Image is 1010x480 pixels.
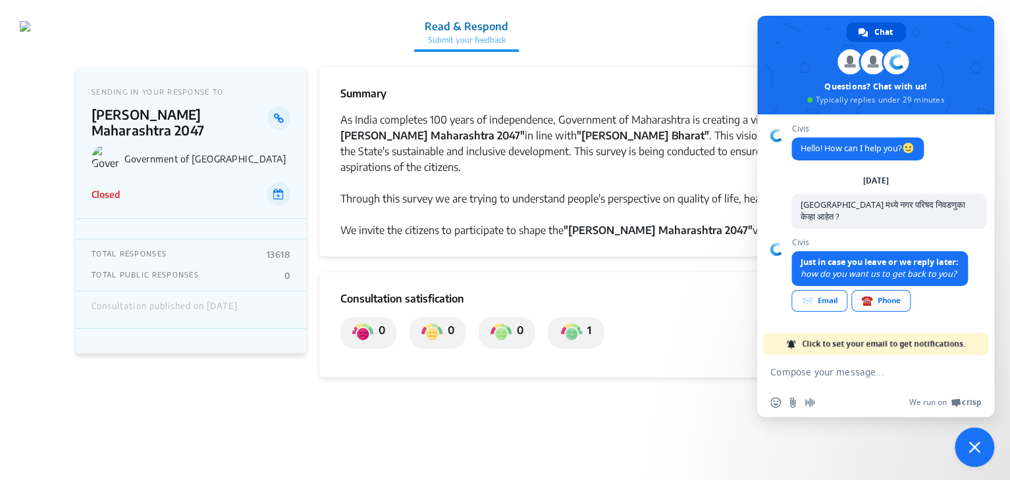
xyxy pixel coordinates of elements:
[770,366,952,378] textarea: Compose your message...
[801,268,956,279] span: how do you want us to get back to you?
[791,290,847,312] div: Email
[92,107,267,138] p: [PERSON_NAME] Maharashtra 2047
[92,145,119,172] img: Government of Maharashtra logo
[874,22,893,42] span: Chat
[561,322,582,343] img: private_satisfied.png
[903,15,990,36] button: Log In / Sign Up
[421,322,442,343] img: private_somewhat_dissatisfied.png
[373,322,385,343] p: 0
[340,222,926,238] div: We invite the citizens to participate to shape the vision.
[425,34,508,46] p: Submit your feedback
[791,238,968,247] span: Civis
[340,191,926,206] div: Through this survey we are trying to understand people's perspective on quality of life, health, ...
[340,112,926,175] div: As India completes 100 years of independence, Government of Maharashtra is creating a vision docu...
[801,143,915,154] span: Hello! How can I help you?
[846,22,906,42] div: Chat
[955,427,994,467] div: Close chat
[340,291,926,306] p: Consultation satisfication
[861,295,873,306] span: ☎️
[851,290,911,312] div: Phone
[92,270,199,281] p: TOTAL PUBLIC RESPONSES
[770,397,781,408] span: Insert an emoji
[805,397,815,408] span: Audio message
[340,129,525,142] strong: [PERSON_NAME] Maharashtra 2047"
[284,270,290,281] p: 0
[909,397,947,408] span: We run on
[577,129,709,142] strong: "[PERSON_NAME] Bharat"
[352,322,373,343] img: private_dissatisfied.png
[564,224,753,237] strong: "[PERSON_NAME] Maharashtra 2047"
[92,187,120,201] p: Closed
[491,322,512,343] img: private_somewhat_satisfied.png
[512,322,523,343] p: 0
[340,85,386,101] p: Summary
[20,21,30,32] img: 7907nfqetxyivg6ubhai9kg9bhzr
[787,397,798,408] span: Send a file
[801,295,813,306] span: 📨
[442,322,454,343] p: 0
[92,249,167,260] p: TOTAL RESPONSES
[425,18,508,34] p: Read & Respond
[267,249,290,260] p: 13618
[92,301,238,318] div: Consultation published on [DATE]
[124,153,290,164] p: Government of [GEOGRAPHIC_DATA]
[909,397,981,408] a: We run onCrisp
[582,322,591,343] p: 1
[801,199,965,222] span: [GEOGRAPHIC_DATA] मध्ये नगर परिषद निवडणुका केव्हा आहेत ?
[802,333,965,355] span: Click to set your email to get notifications.
[801,256,959,268] span: Just in case you leave or we reply later:
[962,397,981,408] span: Crisp
[92,87,290,96] p: SENDING IN YOUR RESPONSE TO
[863,177,889,185] div: [DATE]
[791,124,924,133] span: Civis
